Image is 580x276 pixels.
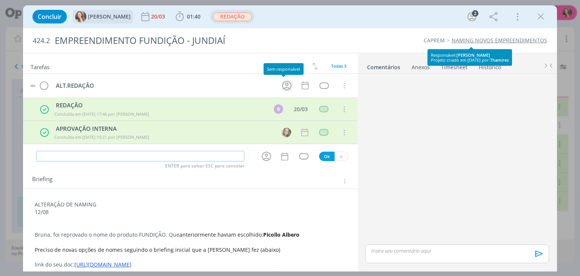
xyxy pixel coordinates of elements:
[431,53,509,62] div: Responsável: Projeto criado em [DATE] por:
[54,111,149,117] span: Concluída em [DATE] 17:46 por [PERSON_NAME]
[88,14,131,19] span: [PERSON_NAME]
[466,11,478,23] button: 2
[33,37,50,45] span: 424.2
[30,85,35,87] img: drag-icon.svg
[53,124,275,133] div: APROVAÇÃO INTERNA
[490,57,509,63] span: Thamires
[53,101,267,110] div: REDAÇÃO
[74,261,131,268] a: [URL][DOMAIN_NAME]
[165,163,244,169] span: ENTER para salvar ESC para cancelar
[331,63,346,69] span: Todas 3
[151,14,167,19] div: 20/03
[187,13,201,20] span: 01:40
[35,201,346,208] p: ALTERAÇÃO DE NAMING
[472,10,478,17] div: 2
[452,37,547,44] a: NAMING NOVOS EMPREENDIMENTOS
[179,231,263,238] span: anteriormente haviam escolhido:
[51,31,330,50] div: EMPREENDIMENTO FUNDIÇÃO - JUNDIAÍ
[174,11,202,23] button: 01:40
[75,11,131,22] button: G[PERSON_NAME]
[35,231,346,239] p: Bruna, foi reprovado o nome do produto FUNDIÇÃO. Que
[38,14,62,20] span: Concluir
[75,11,86,22] img: G
[35,261,346,268] p: link do seu doc:
[32,10,67,23] button: Concluir
[213,12,252,21] span: REDAÇÃO
[23,5,557,271] div: dialog
[52,81,275,90] div: ALT.REDAÇÃO
[319,152,335,161] button: Ok
[264,63,304,75] div: Sem responsável
[213,12,252,22] button: REDAÇÃO
[263,231,299,238] strong: Picollo Albero
[32,176,52,186] span: Briefing
[412,64,430,71] div: Anexos
[312,63,318,70] img: arrow-down-up.svg
[457,52,490,58] span: [PERSON_NAME]
[54,134,149,140] span: Concluída em [DATE] 15:21 por [PERSON_NAME]
[424,37,445,44] a: CAPREM
[294,107,308,112] div: 20/03
[367,60,401,71] a: Comentários
[35,246,280,253] span: Preciso de novas opções de nomes seguindo o briefing inicial que a [PERSON_NAME] fez (abaixo)
[35,208,346,216] p: 12/08
[31,62,49,71] span: Tarefas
